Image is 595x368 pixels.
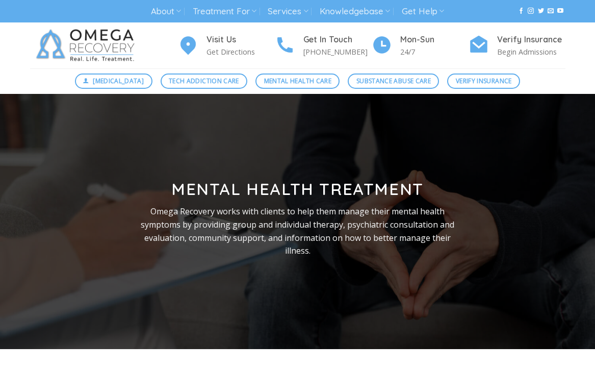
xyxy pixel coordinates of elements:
a: Verify Insurance [447,73,520,89]
span: Verify Insurance [456,76,512,86]
a: Follow on YouTube [557,8,563,15]
h4: Visit Us [206,33,275,46]
a: Follow on Instagram [528,8,534,15]
span: Tech Addiction Care [169,76,239,86]
img: Omega Recovery [30,22,145,68]
span: [MEDICAL_DATA] [93,76,144,86]
a: Verify Insurance Begin Admissions [469,33,565,58]
a: Tech Addiction Care [161,73,248,89]
a: Follow on Facebook [518,8,524,15]
a: Substance Abuse Care [348,73,439,89]
a: Send us an email [548,8,554,15]
p: Omega Recovery works with clients to help them manage their mental health symptoms by providing g... [133,205,463,257]
span: Mental Health Care [264,76,331,86]
a: Get In Touch [PHONE_NUMBER] [275,33,372,58]
a: Services [268,2,308,21]
p: 24/7 [400,46,469,58]
p: [PHONE_NUMBER] [303,46,372,58]
p: Begin Admissions [497,46,565,58]
a: Mental Health Care [255,73,340,89]
h4: Verify Insurance [497,33,565,46]
span: Substance Abuse Care [356,76,431,86]
a: Follow on Twitter [538,8,544,15]
a: Treatment For [193,2,256,21]
a: About [151,2,181,21]
a: [MEDICAL_DATA] [75,73,152,89]
a: Visit Us Get Directions [178,33,275,58]
strong: Mental Health Treatment [171,179,424,199]
p: Get Directions [206,46,275,58]
h4: Get In Touch [303,33,372,46]
h4: Mon-Sun [400,33,469,46]
a: Knowledgebase [320,2,390,21]
a: Get Help [402,2,444,21]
